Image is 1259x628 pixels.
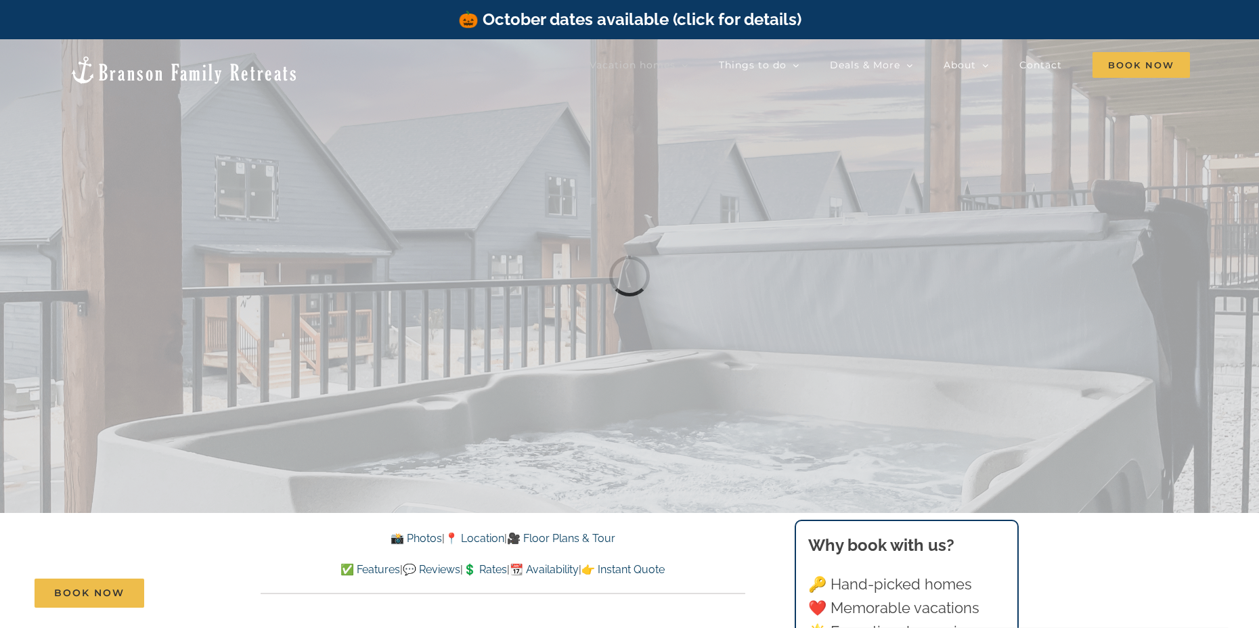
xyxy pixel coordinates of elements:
[445,532,504,545] a: 📍 Location
[719,60,787,70] span: Things to do
[340,563,400,576] a: ✅ Features
[590,60,676,70] span: Vacation homes
[944,60,976,70] span: About
[808,533,1006,558] h3: Why book with us?
[1019,60,1062,70] span: Contact
[590,51,1190,78] nav: Main Menu
[403,563,460,576] a: 💬 Reviews
[830,51,913,78] a: Deals & More
[719,51,799,78] a: Things to do
[1019,51,1062,78] a: Contact
[1092,52,1190,78] span: Book Now
[261,530,745,547] p: | |
[54,587,125,599] span: Book Now
[463,563,507,576] a: 💲 Rates
[944,51,989,78] a: About
[830,60,900,70] span: Deals & More
[458,9,801,29] a: 🎃 October dates available (click for details)
[35,579,144,608] a: Book Now
[261,561,745,579] p: | | | |
[581,563,665,576] a: 👉 Instant Quote
[69,55,299,85] img: Branson Family Retreats Logo
[510,563,579,576] a: 📆 Availability
[391,532,442,545] a: 📸 Photos
[590,51,688,78] a: Vacation homes
[507,532,615,545] a: 🎥 Floor Plans & Tour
